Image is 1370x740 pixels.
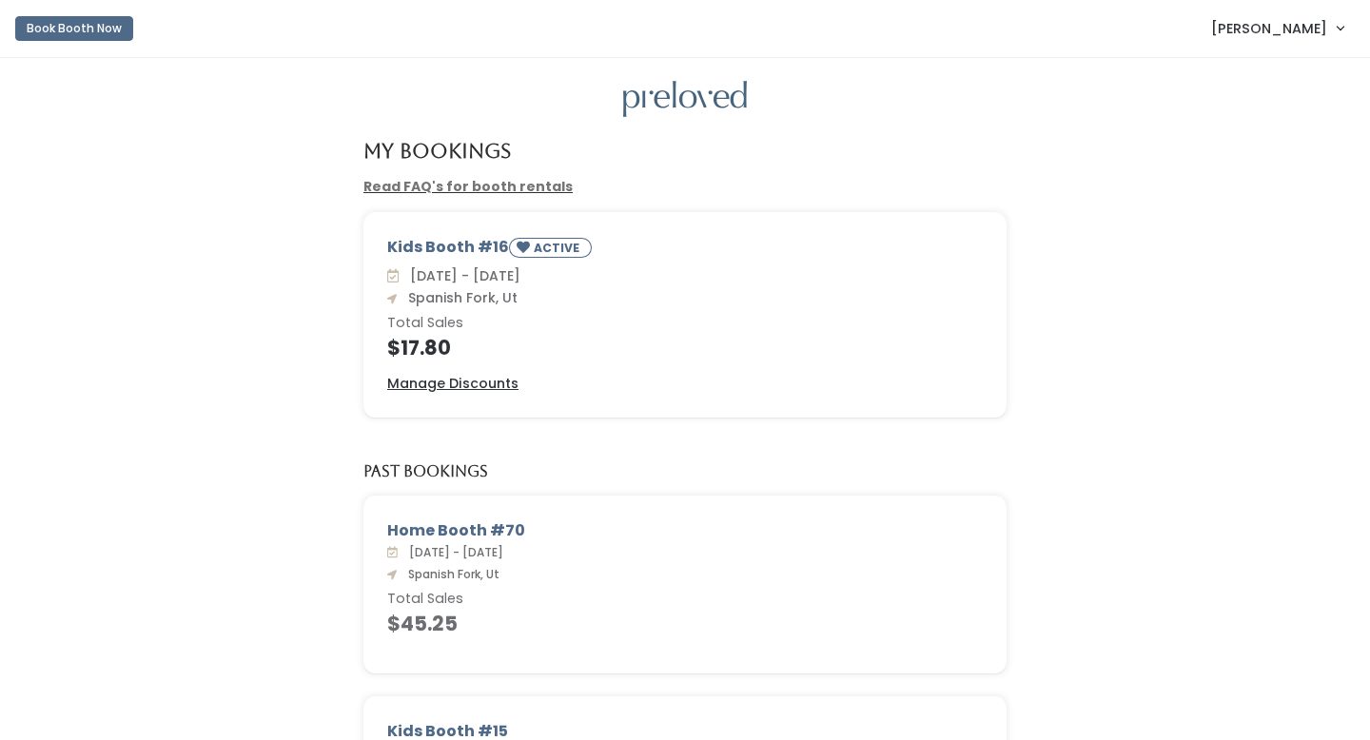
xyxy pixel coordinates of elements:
[623,81,747,118] img: preloved logo
[387,592,983,607] h6: Total Sales
[387,519,983,542] div: Home Booth #70
[387,374,519,393] u: Manage Discounts
[387,236,983,265] div: Kids Booth #16
[402,266,520,285] span: [DATE] - [DATE]
[15,8,133,49] a: Book Booth Now
[1211,18,1327,39] span: [PERSON_NAME]
[401,288,518,307] span: Spanish Fork, Ut
[15,16,133,41] button: Book Booth Now
[363,463,488,480] h5: Past Bookings
[534,240,583,256] small: ACTIVE
[363,177,573,196] a: Read FAQ's for booth rentals
[387,337,983,359] h4: $17.80
[401,544,503,560] span: [DATE] - [DATE]
[1192,8,1362,49] a: [PERSON_NAME]
[387,316,983,331] h6: Total Sales
[401,566,499,582] span: Spanish Fork, Ut
[363,140,511,162] h4: My Bookings
[387,374,519,394] a: Manage Discounts
[387,613,983,634] h4: $45.25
